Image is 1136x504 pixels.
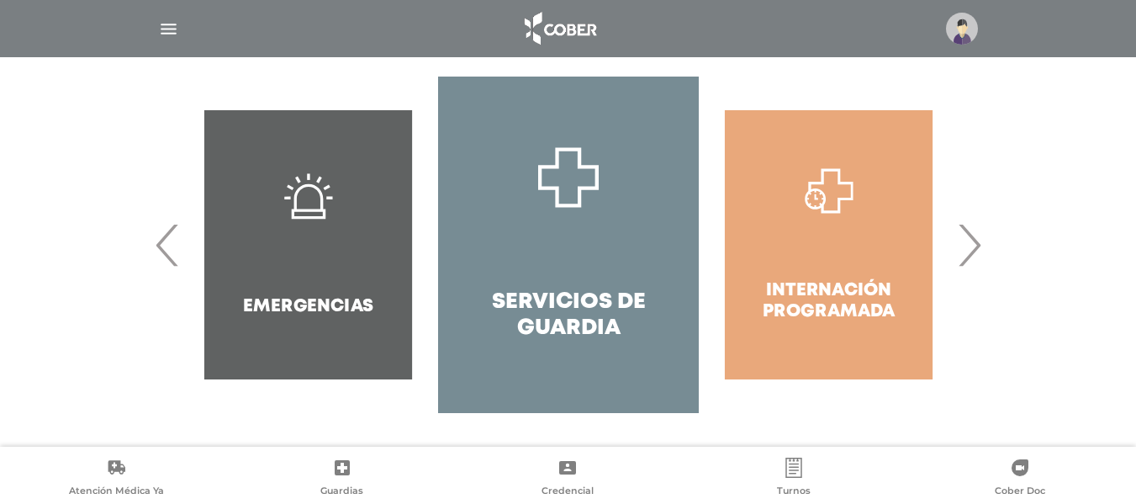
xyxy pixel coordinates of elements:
[542,485,594,500] span: Credencial
[468,289,668,342] h4: Servicios de Guardia
[438,77,698,413] a: Servicios de Guardia
[777,485,811,500] span: Turnos
[151,199,184,290] span: Previous
[906,458,1133,501] a: Cober Doc
[158,19,179,40] img: Cober_menu-lines-white.svg
[953,199,985,290] span: Next
[230,458,456,501] a: Guardias
[946,13,978,45] img: profile-placeholder.svg
[995,485,1045,500] span: Cober Doc
[515,8,604,49] img: logo_cober_home-white.png
[681,458,907,501] a: Turnos
[69,485,164,500] span: Atención Médica Ya
[3,458,230,501] a: Atención Médica Ya
[320,485,363,500] span: Guardias
[455,458,681,501] a: Credencial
